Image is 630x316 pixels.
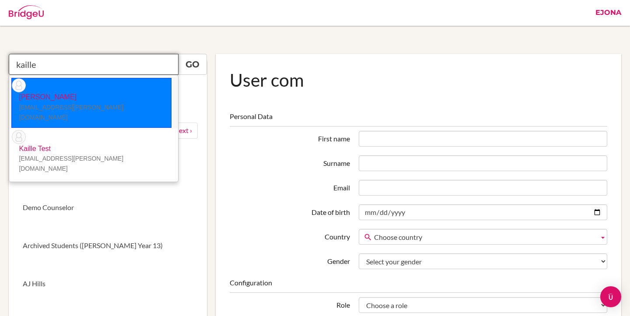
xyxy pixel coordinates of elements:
[9,265,207,303] a: AJ Hills
[374,229,595,245] span: Choose country
[12,78,26,92] img: thumb_default-9baad8e6c595f6d87dbccf3bc005204999cb094ff98a76d4c88bb8097aa52fd3.png
[12,130,26,144] img: thumb_default-9baad8e6c595f6d87dbccf3bc005204999cb094ff98a76d4c88bb8097aa52fd3.png
[600,286,621,307] div: Open Intercom Messenger
[19,155,123,172] small: [EMAIL_ADDRESS][PERSON_NAME][DOMAIN_NAME]
[12,92,171,123] p: [PERSON_NAME]
[225,297,354,310] label: Role
[225,253,354,267] label: Gender
[230,112,607,126] legend: Personal Data
[12,144,171,174] p: Kaille Test
[168,123,198,139] a: next
[9,5,44,19] img: Bridge-U
[225,131,354,144] label: First name
[9,75,207,113] a: New User
[230,68,607,92] h1: User com
[225,180,354,193] label: Email
[178,54,207,75] a: Go
[9,54,178,75] input: Quicksearch user
[230,278,607,293] legend: Configuration
[225,229,354,242] label: Country
[225,204,354,218] label: Date of birth
[9,189,207,227] a: Demo Counselor
[9,227,207,265] a: Archived Students ([PERSON_NAME] Year 13)
[19,104,123,121] small: [EMAIL_ADDRESS][PERSON_NAME][DOMAIN_NAME]
[225,155,354,169] label: Surname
